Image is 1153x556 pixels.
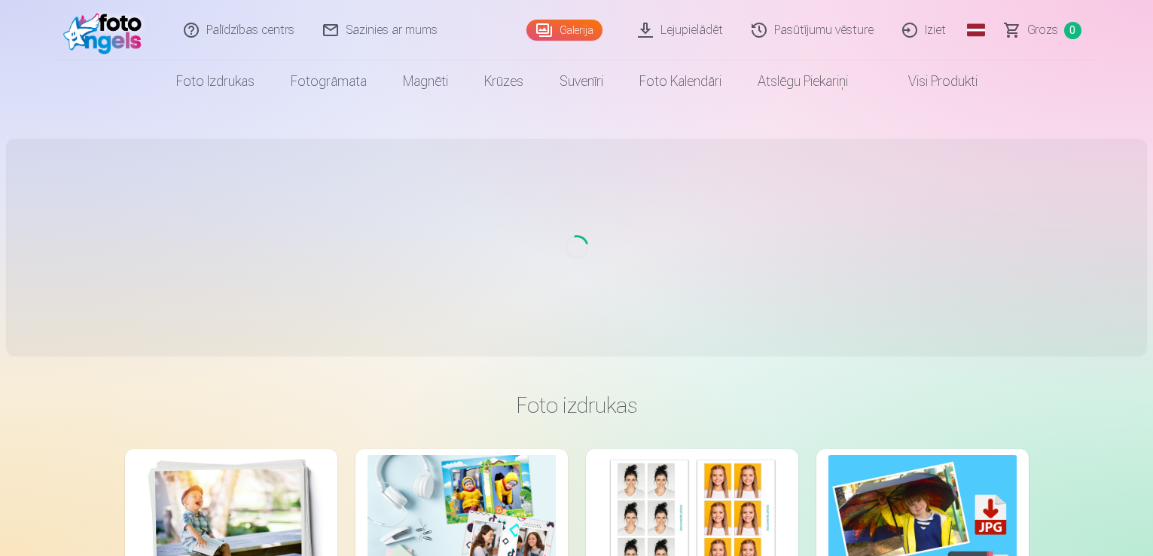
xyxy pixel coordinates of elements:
[526,20,602,41] a: Galerija
[866,60,996,102] a: Visi produkti
[63,6,150,54] img: /fa1
[621,60,740,102] a: Foto kalendāri
[466,60,541,102] a: Krūzes
[385,60,466,102] a: Magnēti
[1064,22,1081,39] span: 0
[740,60,866,102] a: Atslēgu piekariņi
[273,60,385,102] a: Fotogrāmata
[541,60,621,102] a: Suvenīri
[1027,21,1058,39] span: Grozs
[158,60,273,102] a: Foto izdrukas
[137,392,1017,419] h3: Foto izdrukas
